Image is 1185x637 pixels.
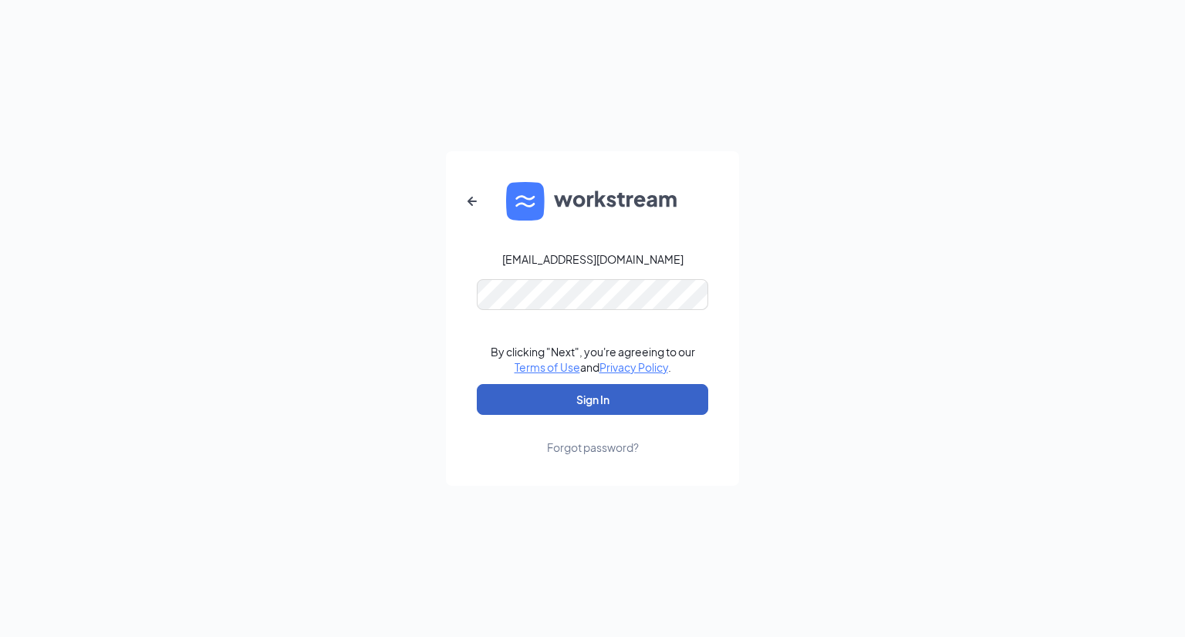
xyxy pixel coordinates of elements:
img: WS logo and Workstream text [506,182,679,221]
keeper-lock: Open Keeper Popup [677,285,696,304]
a: Privacy Policy [599,360,668,374]
div: By clicking "Next", you're agreeing to our and . [491,344,695,375]
a: Forgot password? [547,415,639,455]
div: [EMAIL_ADDRESS][DOMAIN_NAME] [502,251,684,267]
svg: ArrowLeftNew [463,192,481,211]
div: Forgot password? [547,440,639,455]
a: Terms of Use [515,360,580,374]
button: ArrowLeftNew [454,183,491,220]
button: Sign In [477,384,708,415]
